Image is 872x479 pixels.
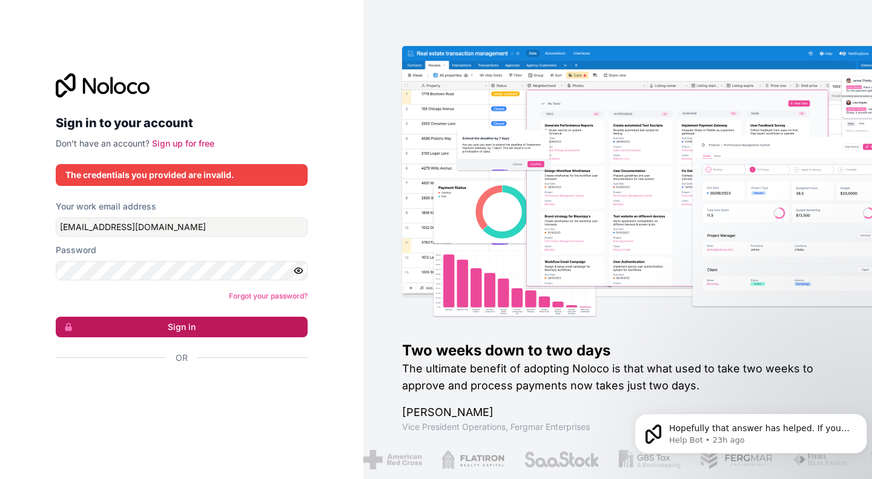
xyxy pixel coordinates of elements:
img: /assets/flatiron-C8eUkumj.png [441,450,504,469]
h1: Vice President Operations , Fergmar Enterprises [402,421,833,433]
h1: Two weeks down to two days [402,341,833,360]
a: Sign up for free [152,138,214,148]
iframe: Sign in with Google Button [50,377,304,404]
iframe: Intercom notifications message [630,388,872,473]
button: Sign in [56,317,308,337]
h1: [PERSON_NAME] [402,404,833,421]
h2: The ultimate benefit of adopting Noloco is that what used to take two weeks to approve and proces... [402,360,833,394]
a: Forgot your password? [229,291,308,300]
h2: Sign in to your account [56,112,308,134]
div: The credentials you provided are invalid. [65,169,298,181]
label: Your work email address [56,200,156,213]
label: Password [56,244,96,256]
img: /assets/gbstax-C-GtDUiK.png [619,450,681,469]
span: Or [176,352,188,364]
img: /assets/american-red-cross-BAupjrZR.png [363,450,422,469]
input: Password [56,261,308,280]
input: Email address [56,217,308,237]
span: Don't have an account? [56,138,150,148]
img: /assets/saastock-C6Zbiodz.png [524,450,600,469]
